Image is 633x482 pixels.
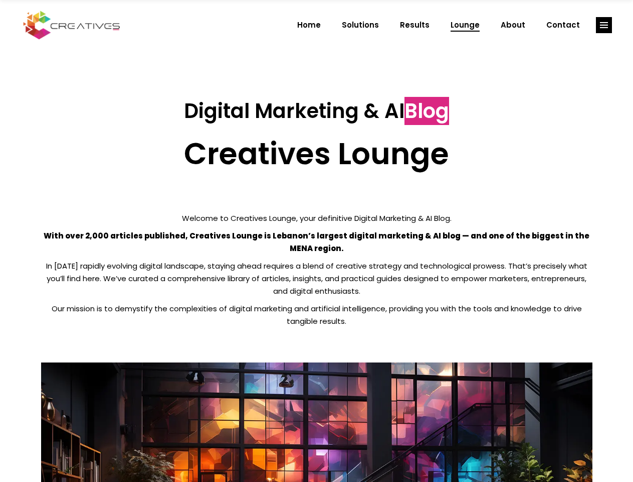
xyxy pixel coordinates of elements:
p: Our mission is to demystify the complexities of digital marketing and artificial intelligence, pr... [41,302,592,327]
img: Creatives [21,10,122,41]
span: Lounge [451,12,480,38]
a: Results [389,12,440,38]
a: Lounge [440,12,490,38]
a: Contact [536,12,590,38]
p: In [DATE] rapidly evolving digital landscape, staying ahead requires a blend of creative strategy... [41,260,592,297]
a: link [596,17,612,33]
a: About [490,12,536,38]
span: Solutions [342,12,379,38]
strong: With over 2,000 articles published, Creatives Lounge is Lebanon’s largest digital marketing & AI ... [44,230,589,254]
a: Solutions [331,12,389,38]
span: Blog [404,97,449,125]
span: Home [297,12,321,38]
h2: Creatives Lounge [41,136,592,172]
span: Contact [546,12,580,38]
span: Results [400,12,430,38]
span: About [501,12,525,38]
h3: Digital Marketing & AI [41,99,592,123]
p: Welcome to Creatives Lounge, your definitive Digital Marketing & AI Blog. [41,212,592,224]
a: Home [287,12,331,38]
